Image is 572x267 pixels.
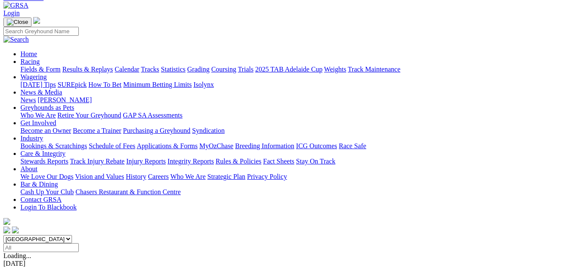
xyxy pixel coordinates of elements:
img: Search [3,36,29,43]
a: Results & Replays [62,66,113,73]
a: Chasers Restaurant & Function Centre [75,188,181,195]
a: Industry [20,135,43,142]
a: Weights [324,66,346,73]
a: Stewards Reports [20,158,68,165]
a: 2025 TAB Adelaide Cup [255,66,322,73]
div: Care & Integrity [20,158,569,165]
a: Privacy Policy [247,173,287,180]
a: Statistics [161,66,186,73]
a: Strategic Plan [207,173,245,180]
a: Cash Up Your Club [20,188,74,195]
img: logo-grsa-white.png [33,17,40,24]
div: About [20,173,569,181]
input: Search [3,27,79,36]
a: Rules & Policies [216,158,262,165]
a: MyOzChase [199,142,233,149]
a: Careers [148,173,169,180]
a: ICG Outcomes [296,142,337,149]
a: SUREpick [57,81,86,88]
a: Become an Owner [20,127,71,134]
a: Who We Are [170,173,206,180]
div: Wagering [20,81,569,89]
a: Syndication [192,127,224,134]
a: [PERSON_NAME] [37,96,92,103]
a: Fields & Form [20,66,60,73]
a: Applications & Forms [137,142,198,149]
a: We Love Our Dogs [20,173,73,180]
a: Stay On Track [296,158,335,165]
a: Login [3,9,20,17]
a: Schedule of Fees [89,142,135,149]
a: Wagering [20,73,47,80]
a: Fact Sheets [263,158,294,165]
a: Trials [238,66,253,73]
a: Tracks [141,66,159,73]
a: Track Maintenance [348,66,400,73]
a: Race Safe [339,142,366,149]
a: Home [20,50,37,57]
a: Bar & Dining [20,181,58,188]
img: facebook.svg [3,227,10,233]
a: Injury Reports [126,158,166,165]
div: Bar & Dining [20,188,569,196]
a: About [20,165,37,172]
a: Racing [20,58,40,65]
a: News & Media [20,89,62,96]
a: GAP SA Assessments [123,112,183,119]
a: Isolynx [193,81,214,88]
a: Purchasing a Greyhound [123,127,190,134]
a: Become a Trainer [73,127,121,134]
a: Get Involved [20,119,56,126]
a: Care & Integrity [20,150,66,157]
a: Login To Blackbook [20,204,77,211]
a: Who We Are [20,112,56,119]
a: Vision and Values [75,173,124,180]
span: Loading... [3,252,31,259]
a: History [126,173,146,180]
a: Breeding Information [235,142,294,149]
img: logo-grsa-white.png [3,218,10,225]
a: Minimum Betting Limits [123,81,192,88]
a: Integrity Reports [167,158,214,165]
img: twitter.svg [12,227,19,233]
div: Greyhounds as Pets [20,112,569,119]
img: GRSA [3,2,29,9]
a: Coursing [211,66,236,73]
a: Contact GRSA [20,196,61,203]
input: Select date [3,243,79,252]
button: Toggle navigation [3,17,32,27]
a: How To Bet [89,81,122,88]
a: [DATE] Tips [20,81,56,88]
a: Greyhounds as Pets [20,104,74,111]
a: Bookings & Scratchings [20,142,87,149]
a: Retire Your Greyhound [57,112,121,119]
div: Industry [20,142,569,150]
div: News & Media [20,96,569,104]
a: Track Injury Rebate [70,158,124,165]
a: News [20,96,36,103]
img: Close [7,19,28,26]
div: Get Involved [20,127,569,135]
a: Grading [187,66,210,73]
a: Calendar [115,66,139,73]
div: Racing [20,66,569,73]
